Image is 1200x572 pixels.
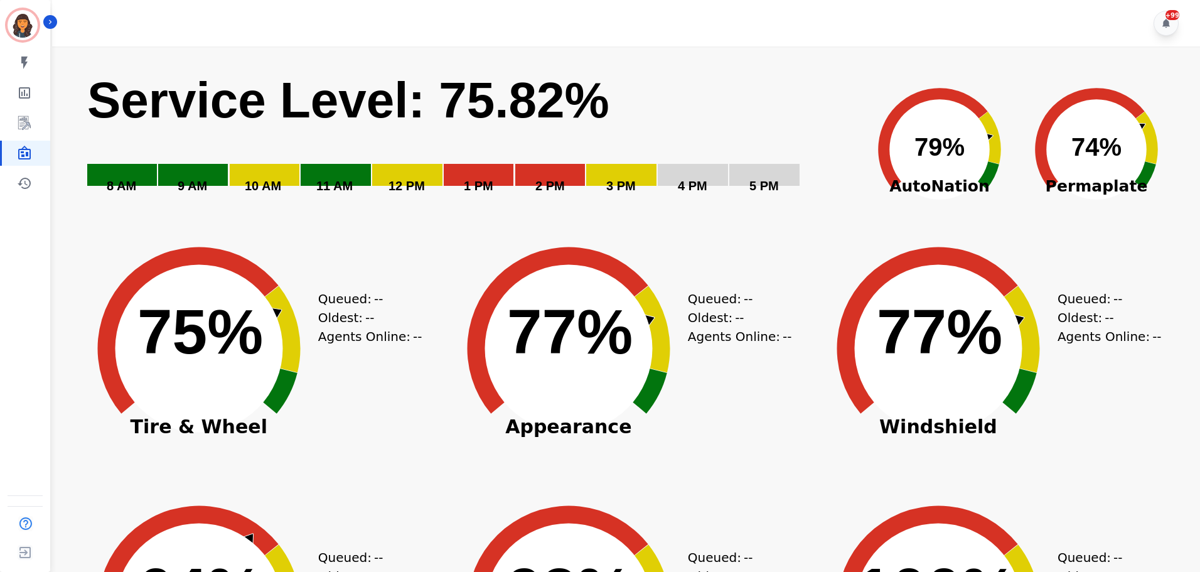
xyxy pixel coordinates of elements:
[861,175,1018,198] span: AutoNation
[744,289,753,308] span: --
[1058,548,1152,567] div: Queued:
[413,327,422,346] span: --
[688,289,782,308] div: Queued:
[744,548,753,567] span: --
[464,179,493,193] text: 1 PM
[1152,327,1161,346] span: --
[318,548,412,567] div: Queued:
[86,70,859,211] svg: Service Level: 0%
[443,421,694,433] span: Appearance
[735,308,744,327] span: --
[877,296,1002,367] text: 77%
[688,327,795,346] div: Agents Online:
[678,179,707,193] text: 4 PM
[137,296,263,367] text: 75%
[688,308,782,327] div: Oldest:
[316,179,353,193] text: 11 AM
[245,179,281,193] text: 10 AM
[87,72,609,128] text: Service Level: 75.82%
[388,179,425,193] text: 12 PM
[535,179,565,193] text: 2 PM
[914,133,965,161] text: 79%
[365,308,374,327] span: --
[783,327,791,346] span: --
[374,548,383,567] span: --
[318,308,412,327] div: Oldest:
[507,296,633,367] text: 77%
[688,548,782,567] div: Queued:
[178,179,207,193] text: 9 AM
[1018,175,1175,198] span: Permaplate
[1105,308,1113,327] span: --
[1058,289,1152,308] div: Queued:
[1165,10,1179,20] div: +99
[73,421,324,433] span: Tire & Wheel
[1058,308,1152,327] div: Oldest:
[1113,289,1122,308] span: --
[813,421,1064,433] span: Windshield
[107,179,136,193] text: 8 AM
[318,327,425,346] div: Agents Online:
[1058,327,1164,346] div: Agents Online:
[749,179,779,193] text: 5 PM
[606,179,636,193] text: 3 PM
[1113,548,1122,567] span: --
[374,289,383,308] span: --
[8,10,38,40] img: Bordered avatar
[318,289,412,308] div: Queued:
[1071,133,1122,161] text: 74%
